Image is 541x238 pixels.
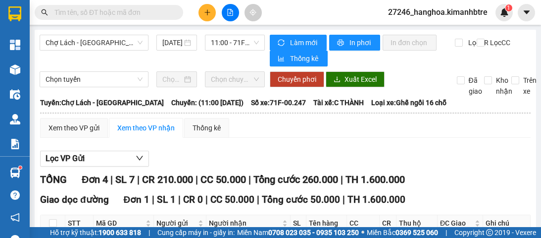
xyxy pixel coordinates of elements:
[291,215,306,232] th: SL
[486,229,493,236] span: copyright
[270,35,327,51] button: syncLàm mới
[306,215,347,232] th: Tên hàng
[492,75,516,97] span: Kho nhận
[237,227,359,238] span: Miền Nam
[313,97,364,108] span: Tài xế: C THÀNH
[10,190,20,200] span: question-circle
[440,218,473,229] span: ĐC Giao
[341,174,343,185] span: |
[156,218,196,229] span: Người gửi
[361,231,364,235] span: ⚪️
[137,174,140,185] span: |
[49,122,99,133] div: Xem theo VP gửi
[227,9,234,16] span: file-add
[50,227,141,238] span: Hỗ trợ kỹ thuật:
[10,89,20,100] img: warehouse-icon
[193,122,221,133] div: Thống kê
[8,6,21,21] img: logo-vxr
[522,8,531,17] span: caret-down
[251,97,306,108] span: Số xe: 71F-00.247
[210,194,254,205] span: CC 50.000
[40,174,67,185] span: TỔNG
[486,37,512,48] span: Lọc CC
[198,4,216,21] button: plus
[383,35,437,51] button: In đơn chọn
[10,139,20,149] img: solution-icon
[46,152,85,165] span: Lọc VP Gửi
[152,194,154,205] span: |
[445,227,447,238] span: |
[371,97,446,108] span: Loại xe: Ghế ngồi 16 chỗ
[46,35,143,50] span: Chợ Lách - Sài Gòn
[98,229,141,237] strong: 1900 633 818
[507,4,510,11] span: 1
[10,114,20,124] img: warehouse-icon
[465,75,486,97] span: Đã giao
[518,4,535,21] button: caret-down
[257,194,259,205] span: |
[41,9,48,16] span: search
[329,35,380,51] button: printerIn phơi
[136,154,144,162] span: down
[209,218,280,229] span: Người nhận
[290,53,320,64] span: Thống kê
[183,194,203,205] span: CR 0
[96,218,144,229] span: Mã GD
[483,215,531,232] th: Ghi chú
[205,194,208,205] span: |
[262,194,340,205] span: Tổng cước 50.000
[40,151,149,167] button: Lọc VP Gửi
[380,6,495,18] span: 27246_hanghoa.kimanhbtre
[10,168,20,178] img: warehouse-icon
[162,37,182,48] input: 13/08/2025
[200,174,246,185] span: CC 50.000
[110,174,113,185] span: |
[40,99,164,107] b: Tuyến: Chợ Lách - [GEOGRAPHIC_DATA]
[344,74,377,85] span: Xuất Excel
[519,75,541,97] span: Trên xe
[124,194,150,205] span: Đơn 1
[222,4,239,21] button: file-add
[196,174,198,185] span: |
[65,215,94,232] th: STT
[500,8,509,17] img: icon-new-feature
[245,4,262,21] button: aim
[290,37,319,48] span: Làm mới
[326,71,385,87] button: downloadXuất Excel
[253,174,338,185] span: Tổng cước 260.000
[19,166,22,169] sup: 1
[367,227,438,238] span: Miền Bắc
[40,194,109,205] span: Giao dọc đường
[268,229,359,237] strong: 0708 023 035 - 0935 103 250
[249,9,256,16] span: aim
[278,55,286,63] span: bar-chart
[142,174,193,185] span: CR 210.000
[211,72,259,87] span: Chọn chuyến
[171,97,244,108] span: Chuyến: (11:00 [DATE])
[347,215,380,232] th: CC
[396,215,438,232] th: Thu hộ
[380,215,396,232] th: CR
[54,7,171,18] input: Tìm tên, số ĐT hoặc mã đơn
[211,35,259,50] span: 11:00 - 71F-00.247
[10,213,20,222] span: notification
[46,72,143,87] span: Chọn tuyến
[345,174,405,185] span: TH 1.600.000
[343,194,345,205] span: |
[347,194,405,205] span: TH 1.600.000
[117,122,175,133] div: Xem theo VP nhận
[395,229,438,237] strong: 0369 525 060
[270,71,324,87] button: Chuyển phơi
[337,39,345,47] span: printer
[248,174,251,185] span: |
[115,174,135,185] span: SL 7
[178,194,181,205] span: |
[157,227,235,238] span: Cung cấp máy in - giấy in:
[82,174,108,185] span: Đơn 4
[270,51,328,66] button: bar-chartThống kê
[278,39,286,47] span: sync
[334,76,341,84] span: download
[505,4,512,11] sup: 1
[10,40,20,50] img: dashboard-icon
[157,194,176,205] span: SL 1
